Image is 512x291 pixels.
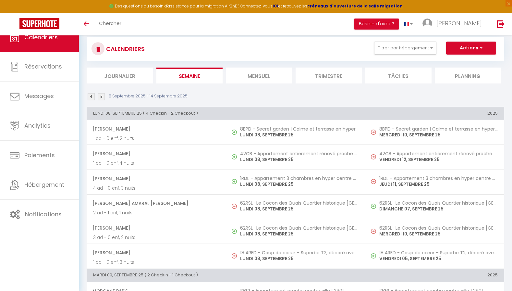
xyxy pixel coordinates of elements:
[354,19,399,30] button: Besoin d'aide ?
[24,151,55,159] span: Paiements
[240,250,359,255] h5: 18 ARED - Coup de cœur – Superbe T2, décoré avec goût.
[24,181,64,189] span: Hébergement
[446,42,496,55] button: Actions
[379,250,498,255] h5: 18 ARED - Coup de cœur – Superbe T2, décoré avec goût.
[379,156,498,163] p: VENDREDI 12, SEPTEMBRE 25
[25,210,62,218] span: Notifications
[92,147,219,160] span: [PERSON_NAME]
[240,231,359,237] p: LUNDI 08, SEPTEMBRE 25
[379,225,498,231] h5: 62RSL · Le Cocon des Quais Quartier historique [GEOGRAPHIC_DATA]
[24,33,58,41] span: Calendriers
[307,3,403,9] a: créneaux d'ouverture de la salle migration
[240,181,359,188] p: LUNDI 08, SEPTEMBRE 25
[240,200,359,206] h5: 62RSL · Le Cocon des Quais Quartier historique [GEOGRAPHIC_DATA]
[379,132,498,138] p: MERCREDI 10, SEPTEMBRE 25
[240,206,359,212] p: LUNDI 08, SEPTEMBRE 25
[379,126,498,132] h5: 8BPD - Secret garden | Calme et terrasse en hyper-centre | [DATE] - 3042
[19,18,59,29] img: Super Booking
[240,255,359,262] p: LUNDI 08, SEPTEMBRE 25
[87,68,153,83] li: Journalier
[240,132,359,138] p: LUNDI 08, SEPTEMBRE 25
[240,225,359,231] h5: 62RSL · Le Cocon des Quais Quartier historique [GEOGRAPHIC_DATA]
[109,93,188,99] p: 8 Septembre 2025 - 14 Septembre 2025
[92,222,219,234] span: [PERSON_NAME]
[240,156,359,163] p: LUNDI 08, SEPTEMBRE 25
[24,121,51,130] span: Analytics
[374,42,436,55] button: Filtrer par hébergement
[240,176,359,181] h5: 1RDL - Appartement 3 chambres en hyper centre de [GEOGRAPHIC_DATA] | 1708
[371,179,376,184] img: NO IMAGE
[92,247,219,259] span: [PERSON_NAME]
[87,107,365,120] th: LUNDI 08, SEPTEMBRE 25 ( 4 Checkin - 2 Checkout )
[240,151,359,156] h5: 42CB - Appartement entièrement rénové proche gare | 28B01 - 1708
[273,3,278,9] a: ICI
[379,151,498,156] h5: 42CB - Appartement entièrement rénové proche gare | 28B01 - 1708
[93,185,219,192] p: 4 ad - 0 enf, 3 nuits
[24,92,54,100] span: Messages
[296,68,362,83] li: Trimestre
[232,204,237,209] img: NO IMAGE
[418,13,490,35] a: ... [PERSON_NAME]
[365,107,504,120] th: 2025
[104,42,145,56] h3: CALENDRIERS
[87,269,365,282] th: MARDI 09, SEPTEMBRE 25 ( 2 Checkin - 1 Checkout )
[379,206,498,212] p: DIMANCHE 07, SEPTEMBRE 25
[94,13,126,35] a: Chercher
[156,68,223,83] li: Semaine
[371,130,376,135] img: NO IMAGE
[371,253,376,259] img: NO IMAGE
[92,123,219,135] span: [PERSON_NAME]
[379,255,498,262] p: VENDREDI 05, SEPTEMBRE 25
[93,135,219,142] p: 1 ad - 0 enf, 2 nuits
[365,269,504,282] th: 2025
[92,172,219,185] span: [PERSON_NAME]
[379,200,498,206] h5: 62RSL · Le Cocon des Quais Quartier historique [GEOGRAPHIC_DATA]
[93,160,219,167] p: 1 ad - 0 enf, 4 nuits
[365,68,432,83] li: Tâches
[92,197,219,209] span: [PERSON_NAME] Amaral [PERSON_NAME]
[436,19,482,27] span: [PERSON_NAME]
[93,234,219,241] p: 3 ad - 0 enf, 2 nuits
[99,20,121,27] span: Chercher
[232,253,237,259] img: NO IMAGE
[379,181,498,188] p: JEUDI 11, SEPTEMBRE 25
[379,231,498,237] p: MERCREDI 10, SEPTEMBRE 25
[24,62,62,70] span: Réservations
[497,20,505,28] img: logout
[435,68,501,83] li: Planning
[240,126,359,132] h5: 8BPD - Secret garden | Calme et terrasse en hyper-centre | [DATE] - 3042
[93,209,219,216] p: 2 ad - 1 enf, 1 nuits
[93,259,219,266] p: 1 ad - 0 enf, 3 nuits
[371,154,376,159] img: NO IMAGE
[226,68,292,83] li: Mensuel
[371,229,376,234] img: NO IMAGE
[371,204,376,209] img: NO IMAGE
[379,176,498,181] h5: 1RDL - Appartement 3 chambres en hyper centre de [GEOGRAPHIC_DATA] | 1708
[422,19,432,28] img: ...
